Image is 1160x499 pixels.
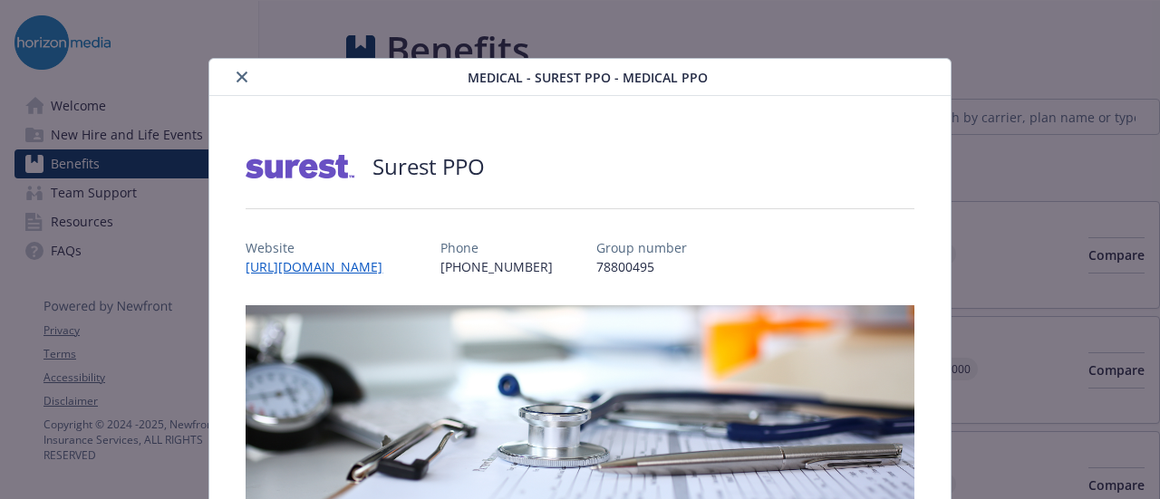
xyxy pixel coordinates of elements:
h2: Surest PPO [372,151,485,182]
p: Website [246,238,397,257]
p: Group number [596,238,687,257]
p: 78800495 [596,257,687,276]
p: [PHONE_NUMBER] [440,257,553,276]
button: close [231,66,253,88]
span: Medical - Surest PPO - Medical PPO [468,68,708,87]
p: Phone [440,238,553,257]
img: Surest [246,139,354,194]
a: [URL][DOMAIN_NAME] [246,258,397,275]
